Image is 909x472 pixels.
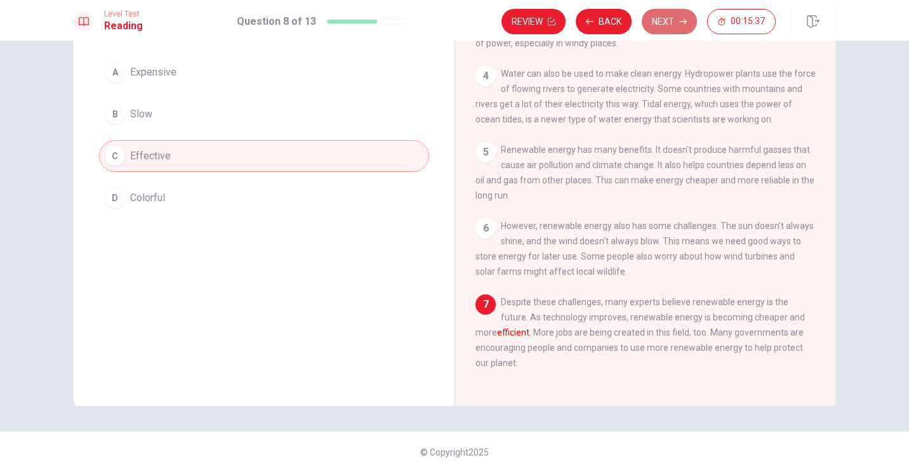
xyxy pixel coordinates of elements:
[475,69,816,124] span: Water can also be used to make clean energy. Hydropower plants use the force of flowing rivers to...
[104,10,143,18] span: Level Test
[105,188,125,208] div: D
[731,16,765,27] span: 00:15:37
[420,447,489,457] span: © Copyright 2025
[475,66,496,86] div: 4
[99,140,429,172] button: CEffective
[475,145,814,200] span: Renewable energy has many benefits. It doesn't produce harmful gasses that cause air pollution an...
[105,146,125,166] div: C
[104,18,143,34] h1: Reading
[475,142,496,162] div: 5
[475,221,814,277] span: However, renewable energy also has some challenges. The sun doesn't always shine, and the wind do...
[130,107,152,122] span: Slow
[130,190,165,206] span: Colorful
[99,98,429,130] button: BSlow
[475,297,805,368] span: Despite these challenges, many experts believe renewable energy is the future. As technology impr...
[497,327,529,338] font: efficient
[707,9,776,34] button: 00:15:37
[576,9,632,34] button: Back
[130,148,171,164] span: Effective
[475,294,496,315] div: 7
[99,56,429,88] button: AExpensive
[475,218,496,239] div: 6
[99,182,429,214] button: DColorful
[105,62,125,82] div: A
[130,65,176,80] span: Expensive
[237,14,316,29] h1: Question 8 of 13
[501,9,566,34] button: Review
[105,104,125,124] div: B
[642,9,697,34] button: Next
